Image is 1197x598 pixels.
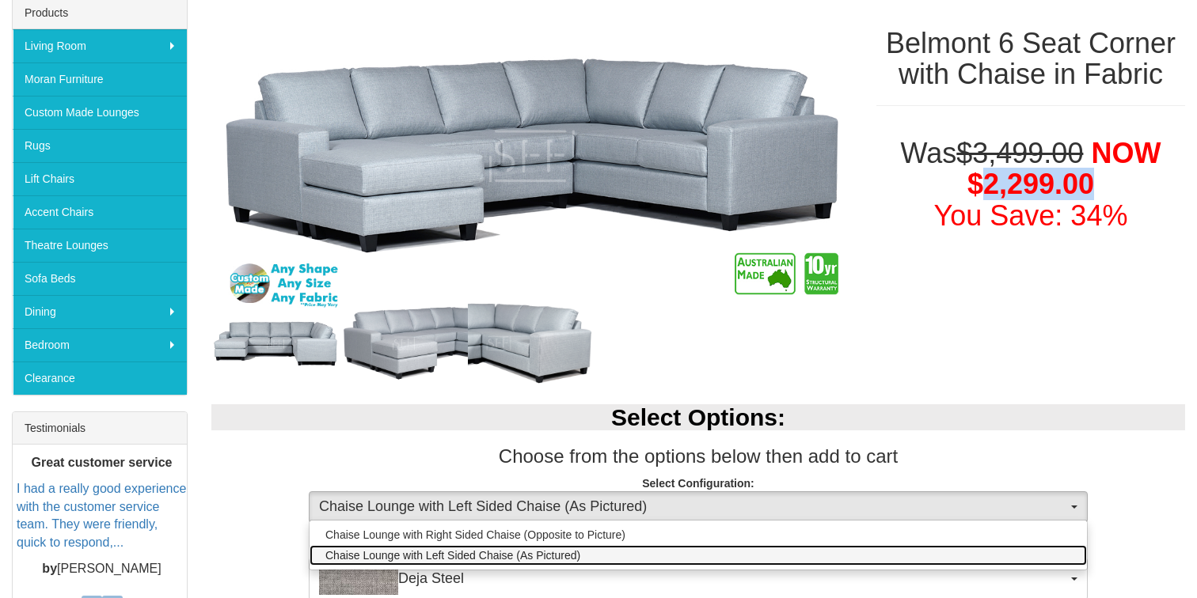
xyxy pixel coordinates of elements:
a: Living Room [13,29,187,62]
b: Great customer service [32,456,173,469]
del: $3,499.00 [956,137,1083,169]
b: by [42,562,57,576]
button: Chaise Lounge with Left Sided Chaise (As Pictured) [309,491,1088,523]
p: [PERSON_NAME] [17,561,187,579]
span: NOW $2,299.00 [967,137,1161,201]
h1: Was [876,138,1185,232]
a: I had a really good experience with the customer service team. They were friendly, quick to respo... [17,482,186,550]
a: Sofa Beds [13,262,187,295]
h3: Choose from the options below then add to cart [211,446,1185,467]
h1: Belmont 6 Seat Corner with Chaise in Fabric [876,28,1185,90]
img: Deja Steel [319,563,398,595]
a: Theatre Lounges [13,229,187,262]
a: Lift Chairs [13,162,187,195]
div: Testimonials [13,412,187,445]
a: Clearance [13,361,187,395]
strong: Select Configuration: [642,477,754,490]
a: Rugs [13,129,187,162]
a: Custom Made Lounges [13,96,187,129]
span: Chaise Lounge with Left Sided Chaise (As Pictured) [325,547,580,563]
font: You Save: 34% [934,199,1128,232]
b: Select Options: [611,404,785,430]
span: Deja Steel [319,563,1067,595]
a: Dining [13,295,187,328]
span: Chaise Lounge with Left Sided Chaise (As Pictured) [319,497,1067,517]
a: Bedroom [13,328,187,361]
a: Moran Furniture [13,62,187,96]
a: Accent Chairs [13,195,187,229]
span: Chaise Lounge with Right Sided Chaise (Opposite to Picture) [325,527,625,543]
